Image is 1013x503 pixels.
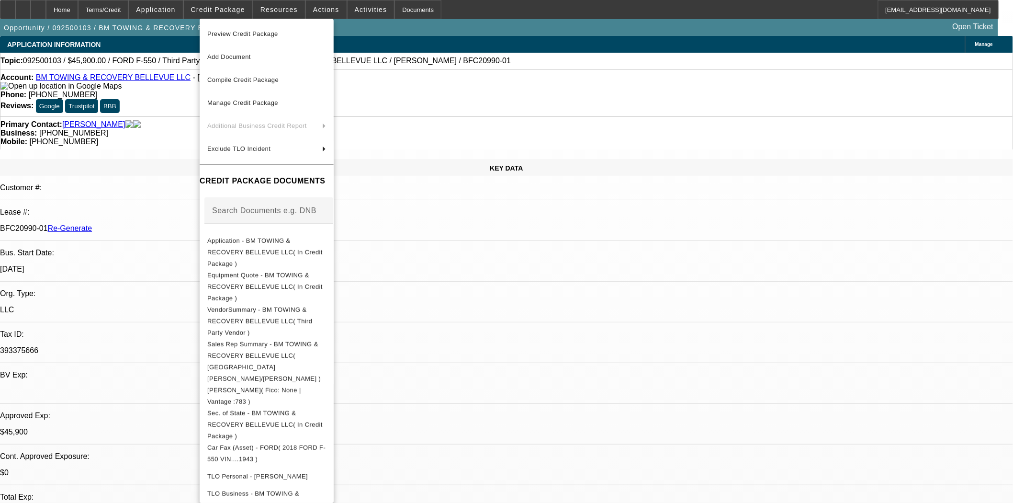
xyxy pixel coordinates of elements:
span: Exclude TLO Incident [207,145,270,152]
span: Application - BM TOWING & RECOVERY BELLEVUE LLC( In Credit Package ) [207,237,323,267]
span: Sec. of State - BM TOWING & RECOVERY BELLEVUE LLC( In Credit Package ) [207,409,323,439]
button: Sec. of State - BM TOWING & RECOVERY BELLEVUE LLC( In Credit Package ) [200,407,334,442]
button: Car Fax (Asset) - FORD( 2018 FORD F-550 VIN....1943 ) [200,442,334,465]
button: Sales Rep Summary - BM TOWING & RECOVERY BELLEVUE LLC( Haraden, Amanda/Martell, Heath ) [200,338,334,384]
span: Manage Credit Package [207,99,278,106]
span: Add Document [207,53,251,60]
span: Car Fax (Asset) - FORD( 2018 FORD F-550 VIN....1943 ) [207,444,326,462]
span: Preview Credit Package [207,30,278,37]
span: TLO Personal - [PERSON_NAME] [207,472,308,480]
button: Application - BM TOWING & RECOVERY BELLEVUE LLC( In Credit Package ) [200,235,334,269]
span: Equipment Quote - BM TOWING & RECOVERY BELLEVUE LLC( In Credit Package ) [207,271,323,301]
h4: CREDIT PACKAGE DOCUMENTS [200,175,334,187]
span: Sales Rep Summary - BM TOWING & RECOVERY BELLEVUE LLC( [GEOGRAPHIC_DATA][PERSON_NAME]/[PERSON_NAM... [207,340,321,382]
button: Equipment Quote - BM TOWING & RECOVERY BELLEVUE LLC( In Credit Package ) [200,269,334,304]
span: Compile Credit Package [207,76,279,83]
mat-label: Search Documents e.g. DNB [212,206,316,214]
button: VendorSummary - BM TOWING & RECOVERY BELLEVUE LLC( Third Party Vendor ) [200,304,334,338]
span: VendorSummary - BM TOWING & RECOVERY BELLEVUE LLC( Third Party Vendor ) [207,306,312,336]
button: Transunion - Singh, Baljit( Fico: None | Vantage :783 ) [200,384,334,407]
button: TLO Personal - Singh, Baljit [200,465,334,488]
span: [PERSON_NAME]( Fico: None | Vantage :783 ) [207,386,301,405]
